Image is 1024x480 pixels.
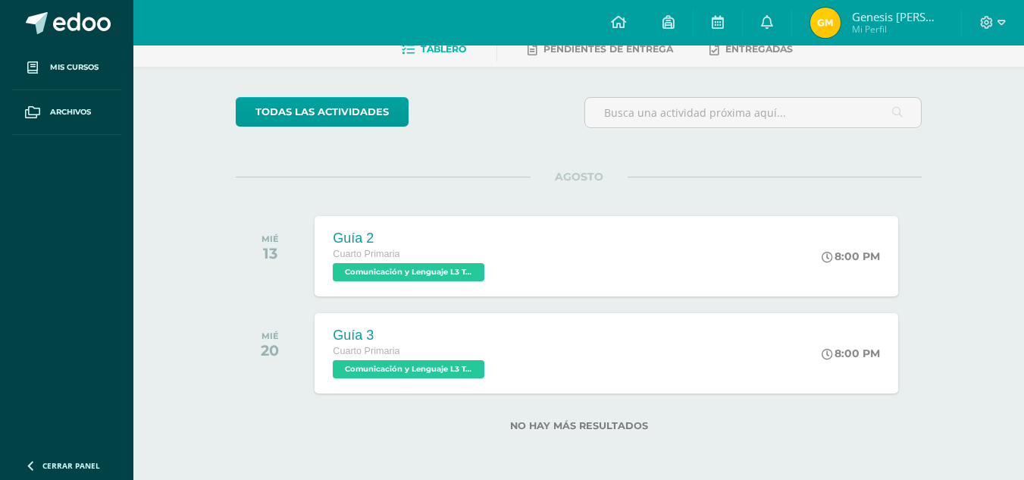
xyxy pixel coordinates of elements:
span: Comunicación y Lenguaje L3 Terce Idioma 'A' [333,263,484,281]
div: Guía 2 [333,231,488,246]
span: Comunicación y Lenguaje L3 Terce Idioma 'A' [333,360,484,378]
span: Pendientes de entrega [543,43,673,55]
span: Genesis [PERSON_NAME] [852,9,943,24]
span: Mis cursos [50,61,99,74]
div: 8:00 PM [822,347,880,360]
span: Entregadas [725,43,793,55]
div: Guía 3 [333,328,488,344]
span: Cuarto Primaria [333,346,399,356]
span: Cerrar panel [42,460,100,471]
a: Mis cursos [12,45,121,90]
a: Tablero [402,37,466,61]
img: 04271ee4ae93c19e84c90783d833ef90.png [810,8,841,38]
input: Busca una actividad próxima aquí... [585,98,921,127]
div: 13 [261,244,279,262]
div: 8:00 PM [822,249,880,263]
a: Pendientes de entrega [528,37,673,61]
div: MIÉ [261,234,279,244]
span: Mi Perfil [852,23,943,36]
a: Entregadas [709,37,793,61]
div: MIÉ [261,331,279,341]
span: Tablero [421,43,466,55]
label: No hay más resultados [236,420,922,431]
span: AGOSTO [531,170,628,184]
span: Cuarto Primaria [333,249,399,259]
a: Archivos [12,90,121,135]
a: todas las Actividades [236,97,409,127]
span: Archivos [50,106,91,118]
div: 20 [261,341,279,359]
